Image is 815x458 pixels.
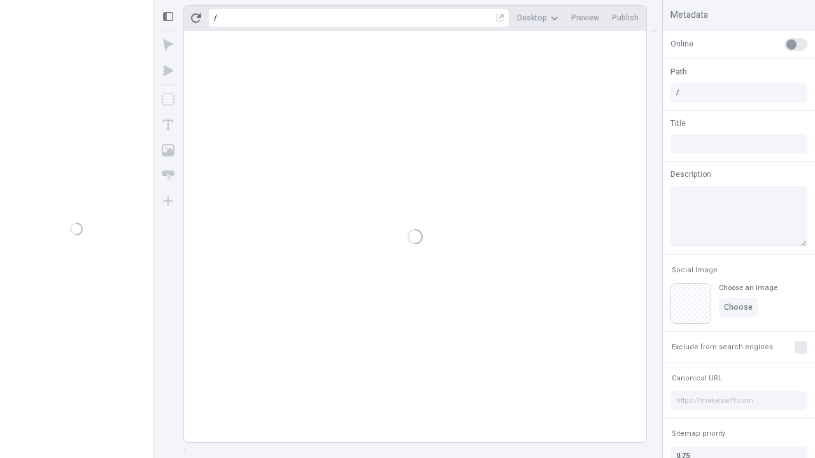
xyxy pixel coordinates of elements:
span: Description [670,169,711,180]
button: Text [157,113,180,136]
button: Social Image [669,263,720,278]
button: Choose [719,298,758,317]
span: Online [670,38,693,50]
button: Image [157,139,180,162]
button: Preview [566,8,604,27]
button: Canonical URL [669,371,725,386]
span: Path [670,66,687,78]
input: https://makeswift.com [670,391,807,410]
span: Desktop [517,13,547,23]
span: Title [670,118,686,129]
div: Choose an image [719,283,777,293]
span: Exclude from search engines [672,342,773,352]
button: Button [157,164,180,187]
span: Preview [571,13,599,23]
button: Desktop [512,8,563,27]
span: Sitemap priority [672,429,725,438]
span: Canonical URL [672,373,722,383]
span: Choose [724,302,753,312]
button: Sitemap priority [669,426,728,441]
span: Social Image [672,265,718,275]
span: Publish [612,13,639,23]
div: / [214,13,217,23]
button: Publish [607,8,644,27]
button: Box [157,88,180,111]
button: Exclude from search engines [669,340,776,355]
